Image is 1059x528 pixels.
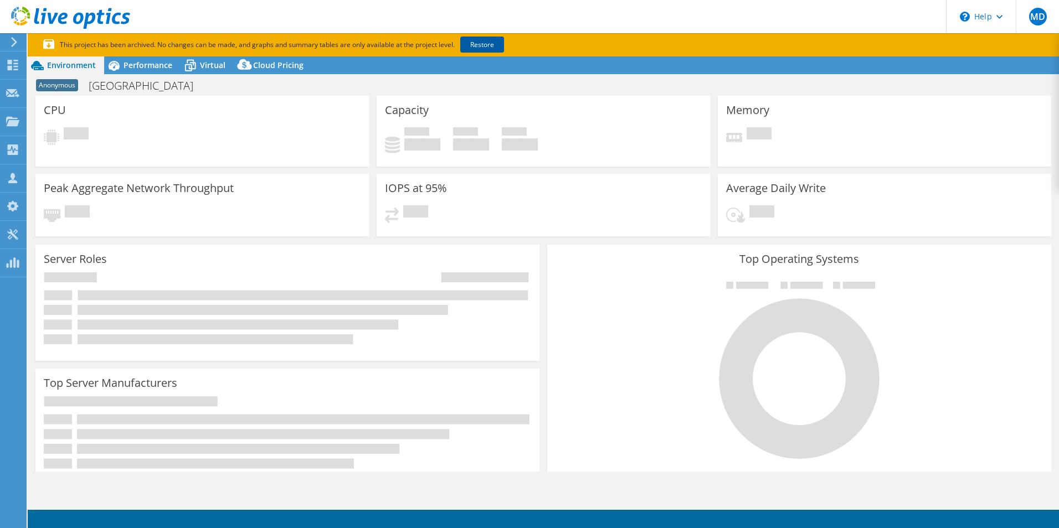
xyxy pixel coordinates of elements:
[44,253,107,265] h3: Server Roles
[453,138,489,151] h4: 0 GiB
[403,205,428,220] span: Pending
[44,104,66,116] h3: CPU
[44,377,177,389] h3: Top Server Manufacturers
[200,60,225,70] span: Virtual
[749,205,774,220] span: Pending
[124,60,172,70] span: Performance
[460,37,504,53] a: Restore
[502,127,527,138] span: Total
[556,253,1043,265] h3: Top Operating Systems
[65,205,90,220] span: Pending
[726,104,769,116] h3: Memory
[453,127,478,138] span: Free
[64,127,89,142] span: Pending
[1029,8,1047,25] span: MD
[47,60,96,70] span: Environment
[44,182,234,194] h3: Peak Aggregate Network Throughput
[960,12,970,22] svg: \n
[747,127,772,142] span: Pending
[385,104,429,116] h3: Capacity
[253,60,304,70] span: Cloud Pricing
[404,127,429,138] span: Used
[726,182,826,194] h3: Average Daily Write
[404,138,440,151] h4: 0 GiB
[502,138,538,151] h4: 0 GiB
[36,79,78,91] span: Anonymous
[385,182,447,194] h3: IOPS at 95%
[84,80,210,92] h1: [GEOGRAPHIC_DATA]
[43,39,586,51] p: This project has been archived. No changes can be made, and graphs and summary tables are only av...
